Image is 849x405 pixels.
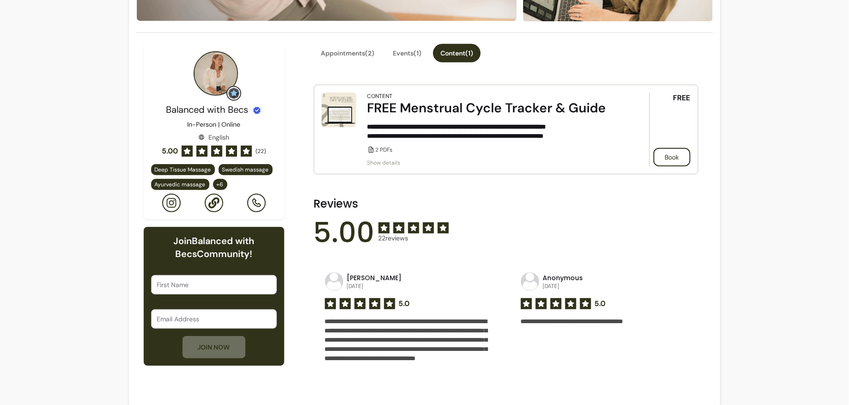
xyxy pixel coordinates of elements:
[325,273,343,290] img: avatar
[543,273,583,282] p: Anonymous
[322,92,356,127] img: FREE Menstrual Cycle Tracker & Guide
[194,51,238,96] img: Provider image
[367,146,623,153] div: 2 PDFs
[222,166,269,173] span: Swedish massage
[198,133,229,142] div: English
[521,273,539,290] img: avatar
[314,44,382,62] button: Appointments(2)
[543,282,583,290] p: [DATE]
[162,146,178,157] span: 5.00
[314,196,698,211] h2: Reviews
[228,88,239,99] img: Grow
[155,181,206,188] span: Ayurvedic massage
[367,92,393,100] div: Content
[595,298,606,309] span: 5.0
[649,92,690,166] div: FREE
[155,166,211,173] span: Deep Tissue Massage
[157,314,271,324] input: Email Address
[433,44,481,62] button: Content(1)
[256,147,266,155] span: ( 22 )
[314,219,375,246] span: 5.00
[386,44,429,62] button: Events(1)
[215,181,226,188] span: + 6
[187,120,240,129] p: In-Person | Online
[347,273,402,282] p: [PERSON_NAME]
[367,159,623,166] span: Show details
[157,280,271,289] input: First Name
[367,100,623,117] div: FREE Menstrual Cycle Tracker & Guide
[654,148,690,166] button: Book
[399,298,410,309] span: 5.0
[151,234,277,260] h6: Join Balanced with Becs Community!
[379,233,449,243] span: 22 reviews
[166,104,249,116] span: Balanced with Becs
[347,282,402,290] p: [DATE]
